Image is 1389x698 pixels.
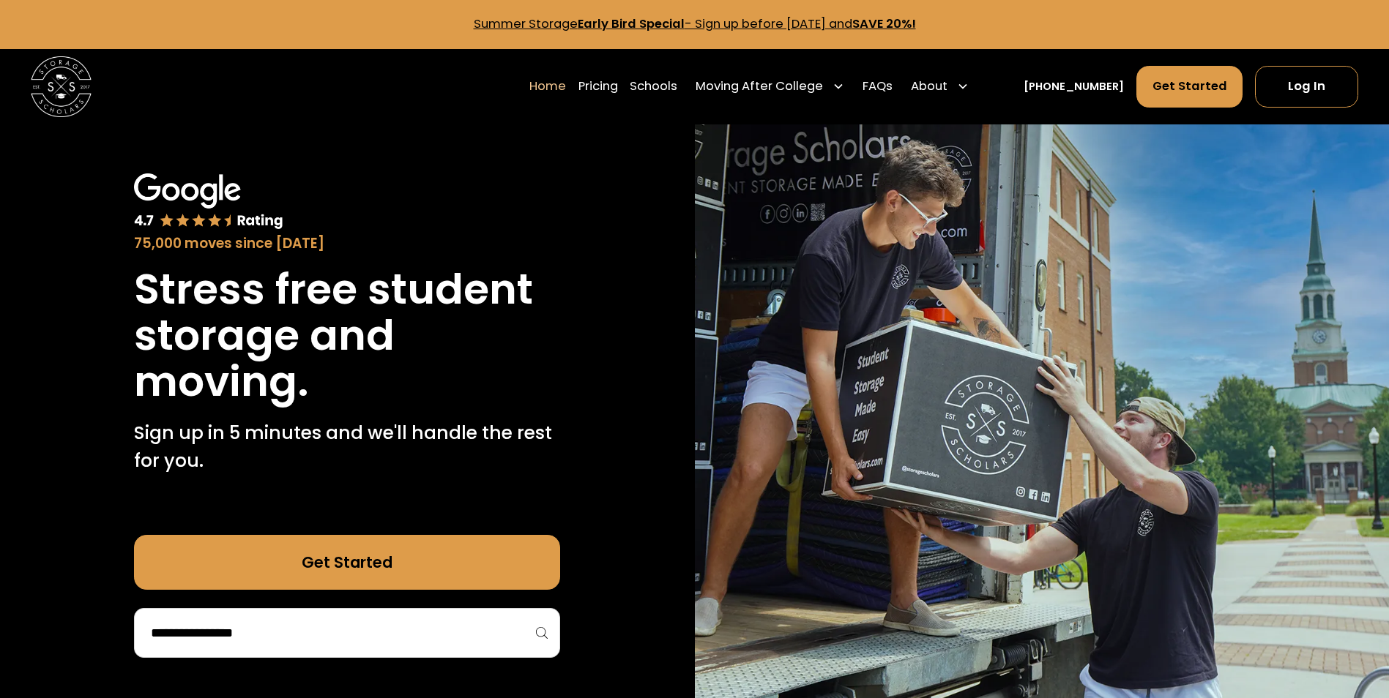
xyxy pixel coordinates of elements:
[134,266,560,405] h1: Stress free student storage and moving.
[1136,66,1243,107] a: Get Started
[134,173,283,230] img: Google 4.7 star rating
[529,65,566,108] a: Home
[134,535,560,590] a: Get Started
[696,78,823,96] div: Moving After College
[578,65,618,108] a: Pricing
[690,65,851,108] div: Moving After College
[630,65,677,108] a: Schools
[31,56,92,117] img: Storage Scholars main logo
[134,419,560,474] p: Sign up in 5 minutes and we'll handle the rest for you.
[1024,79,1124,95] a: [PHONE_NUMBER]
[852,15,916,32] strong: SAVE 20%!
[578,15,685,32] strong: Early Bird Special
[1255,66,1358,107] a: Log In
[905,65,975,108] div: About
[911,78,947,96] div: About
[474,15,916,32] a: Summer StorageEarly Bird Special- Sign up before [DATE] andSAVE 20%!
[134,233,560,254] div: 75,000 moves since [DATE]
[863,65,893,108] a: FAQs
[31,56,92,117] a: home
